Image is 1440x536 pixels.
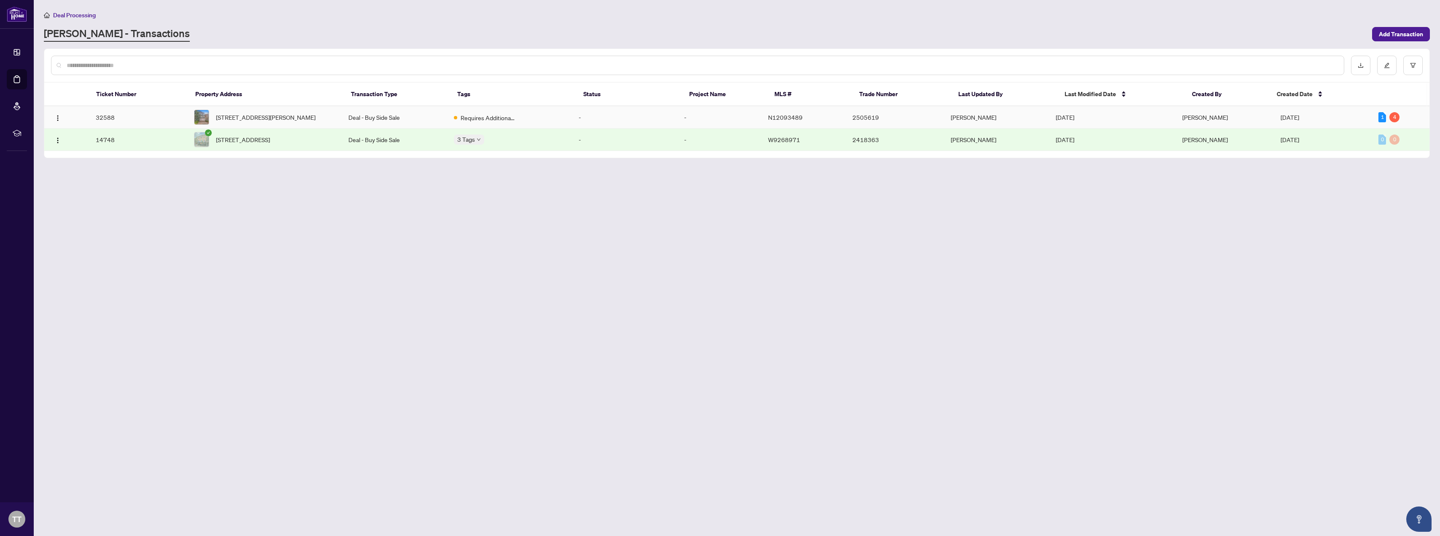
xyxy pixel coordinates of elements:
th: Trade Number [852,83,952,106]
span: Created Date [1277,89,1313,99]
th: Property Address [189,83,344,106]
td: [PERSON_NAME] [944,106,1049,129]
span: Deal Processing [53,11,96,19]
button: Add Transaction [1372,27,1430,41]
th: Tags [450,83,577,106]
div: 1 [1378,112,1386,122]
th: Created Date [1270,83,1369,106]
th: MLS # [768,83,852,106]
span: down [477,137,481,142]
th: Ticket Number [89,83,189,106]
span: TT [12,513,22,525]
span: edit [1384,62,1390,68]
span: Last Modified Date [1065,89,1116,99]
td: Deal - Buy Side Sale [342,129,447,151]
span: 3 Tags [457,135,475,144]
img: Logo [54,115,61,121]
span: Add Transaction [1379,27,1423,41]
span: home [44,12,50,18]
button: download [1351,56,1370,75]
span: filter [1410,62,1416,68]
button: edit [1377,56,1397,75]
img: thumbnail-img [194,110,209,124]
span: [STREET_ADDRESS] [216,135,270,144]
span: check-circle [205,129,212,136]
button: filter [1403,56,1423,75]
td: - [677,129,762,151]
span: download [1358,62,1364,68]
td: 32588 [89,106,187,129]
td: - [677,106,762,129]
span: [DATE] [1056,136,1074,143]
span: [DATE] [1281,136,1299,143]
th: Project Name [682,83,767,106]
td: - [572,106,677,129]
td: 2418363 [846,129,944,151]
th: Created By [1185,83,1270,106]
td: - [572,129,677,151]
div: 4 [1389,112,1400,122]
span: [DATE] [1056,113,1074,121]
span: [PERSON_NAME] [1182,136,1228,143]
th: Last Modified Date [1058,83,1185,106]
td: [PERSON_NAME] [944,129,1049,151]
span: [STREET_ADDRESS][PERSON_NAME] [216,113,316,122]
span: N12093489 [768,113,803,121]
img: thumbnail-img [194,132,209,147]
td: 14748 [89,129,187,151]
button: Logo [51,110,65,124]
button: Open asap [1406,506,1432,532]
span: [PERSON_NAME] [1182,113,1228,121]
span: [DATE] [1281,113,1299,121]
th: Last Updated By [952,83,1058,106]
div: 0 [1389,135,1400,145]
td: 2505619 [846,106,944,129]
button: Logo [51,133,65,146]
span: Requires Additional Docs [461,113,515,122]
td: Deal - Buy Side Sale [342,106,447,129]
th: Status [577,83,683,106]
th: Transaction Type [344,83,450,106]
span: W9268971 [768,136,800,143]
a: [PERSON_NAME] - Transactions [44,27,190,42]
div: 0 [1378,135,1386,145]
img: Logo [54,137,61,144]
img: logo [7,6,27,22]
